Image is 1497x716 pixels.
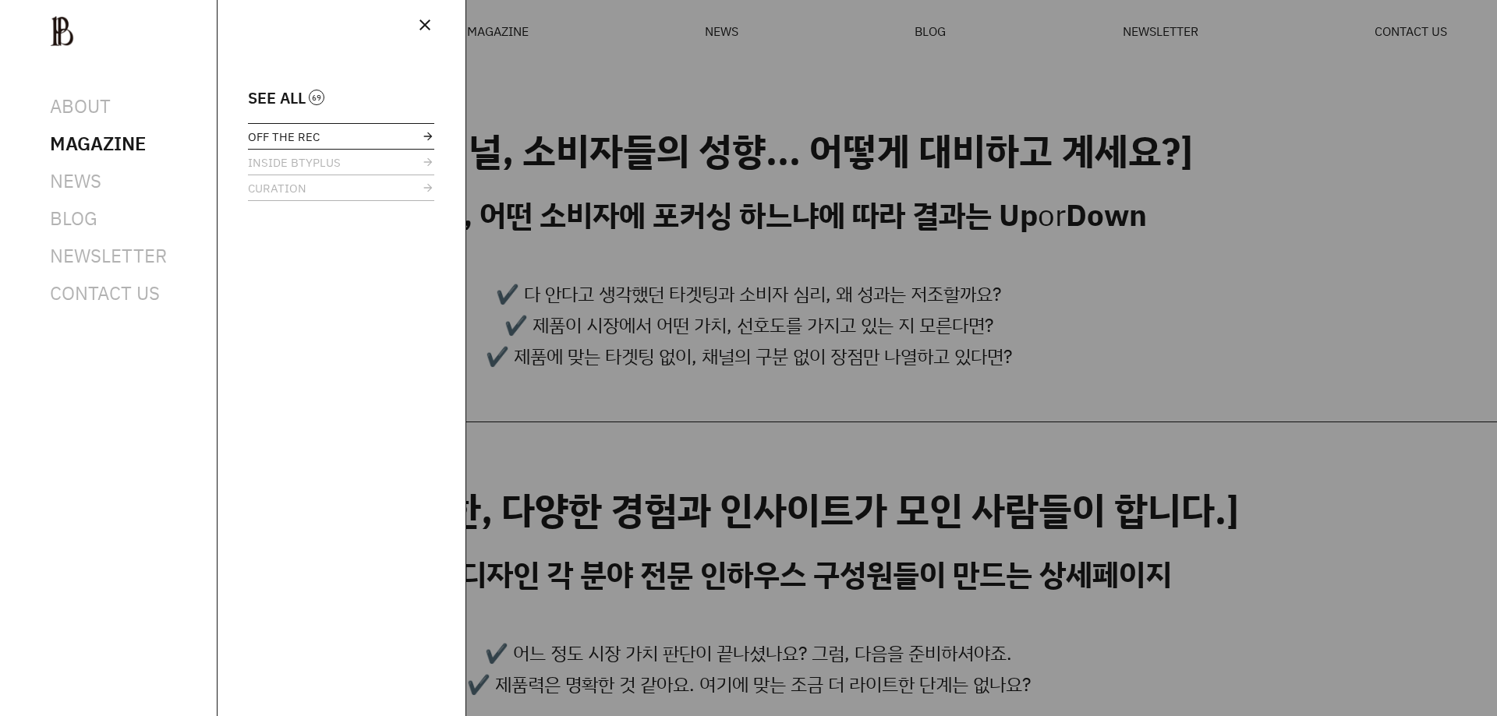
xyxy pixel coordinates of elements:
[50,243,167,268] a: NEWSLETTER
[248,150,434,175] a: INSIDE BTYPLUS
[50,168,101,193] a: NEWS
[248,175,434,200] a: CURATION
[416,16,434,34] span: close
[248,157,341,168] span: INSIDE BTYPLUS
[50,206,97,231] a: BLOG
[248,131,320,143] span: OFF THE REC
[248,92,306,104] span: SEE ALL
[50,93,111,118] a: ABOUT
[50,16,74,47] img: ba379d5522eb3.png
[248,182,306,194] span: CURATION
[50,280,160,305] a: CONTACT US
[50,131,146,156] span: MAGAZINE
[248,124,434,149] a: OFF THE REC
